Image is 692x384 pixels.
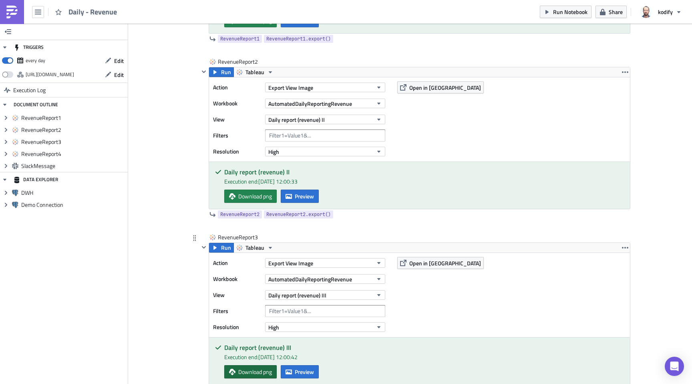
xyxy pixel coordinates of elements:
a: RevenueReport1 [218,35,262,43]
span: RevenueReport2.export() [266,210,331,218]
input: Filter1=Value1&... [265,305,385,317]
span: Demo Connection [21,201,126,208]
a: RevenueReport2 [218,210,262,218]
img: Avatar [639,5,653,19]
button: Preview [281,190,319,203]
label: Resolution [213,321,261,333]
span: RevenueReport2 [21,126,126,133]
span: DWH [21,189,126,196]
span: Run [221,67,231,77]
img: PushMetrics [6,6,18,18]
label: Resolution [213,146,261,158]
div: Open Intercom Messenger [665,357,684,376]
span: Daily report (revenue) II [268,115,325,124]
button: Export View Image [265,83,385,92]
span: Run Notebook [553,8,587,16]
span: Download png [238,368,272,376]
span: Tableau [245,67,264,77]
label: Filters [213,129,261,141]
span: RevenueReport1 [21,114,126,121]
label: Filters [213,305,261,317]
span: Export View Image [268,83,313,92]
span: Preview [295,368,314,376]
div: every day [26,55,45,67]
span: Daily - Revenue [68,7,118,16]
p: Revenue daily report [3,3,418,10]
button: Share [595,6,627,18]
a: RevenueReport2.export() [264,210,333,218]
span: RevenueReport2 [218,58,259,66]
span: Run [221,243,231,253]
button: Daily report (revenue) II [265,115,385,124]
span: AutomatedDailyReportingRevenue [268,99,352,108]
label: View [213,289,261,301]
span: Open in [GEOGRAPHIC_DATA] [409,259,481,267]
span: Open in [GEOGRAPHIC_DATA] [409,83,481,92]
input: Filter1=Value1&... [265,129,385,141]
body: Rich Text Area. Press ALT-0 for help. [3,3,418,10]
span: Tableau [245,243,264,253]
button: AutomatedDailyReportingRevenue [265,99,385,108]
span: RevenueReport2 [220,210,259,218]
button: Daily report (revenue) III [265,290,385,300]
span: Export View Image [268,259,313,267]
button: Hide content [199,67,209,77]
span: AutomatedDailyReportingRevenue [268,275,352,283]
button: High [265,147,385,156]
button: Export View Image [265,258,385,268]
button: High [265,322,385,332]
span: Preview [295,192,314,200]
button: Preview [281,365,319,378]
div: Execution end: [DATE] 12:00:42 [224,353,624,361]
span: High [268,323,279,331]
button: Hide content [199,243,209,252]
span: SlackMessage [21,162,126,170]
a: Download png [224,190,277,203]
span: RevenueReport3 [218,233,259,241]
span: Edit [114,71,124,79]
span: High [268,148,279,156]
div: DATA EXPLORER [14,172,58,187]
label: Workbook [213,97,261,109]
button: AutomatedDailyReportingRevenue [265,274,385,284]
span: RevenueReport4 [21,150,126,158]
span: RevenueReport1.export() [266,35,331,43]
span: Execution Log [13,83,46,97]
button: Open in [GEOGRAPHIC_DATA] [397,257,484,269]
button: Run [209,243,234,253]
button: Open in [GEOGRAPHIC_DATA] [397,81,484,93]
span: Daily report (revenue) III [268,291,326,299]
div: DOCUMENT OUTLINE [14,97,58,112]
label: Action [213,81,261,93]
a: RevenueReport1.export() [264,35,333,43]
button: Edit [101,55,128,67]
h5: Daily report (revenue) II [224,169,624,175]
span: Share [609,8,623,16]
p: Daily Revenue Report. [3,3,401,10]
a: Download png [224,365,277,378]
button: Run Notebook [540,6,591,18]
body: Rich Text Area. Press ALT-0 for help. [3,3,401,10]
span: RevenueReport1 [220,35,259,43]
div: https://pushmetrics.io/api/v1/report/akLK7VOL8B/webhook?token=2c89cd8b996f41dd9e3ed865bf74c885 [26,69,74,81]
label: Action [213,257,261,269]
h5: Daily report (revenue) III [224,344,624,351]
label: View [213,113,261,125]
button: Run [209,67,234,77]
span: kodify [658,8,673,16]
button: Tableau [233,67,276,77]
div: TRIGGERS [14,40,44,55]
button: Edit [101,69,128,81]
div: Execution end: [DATE] 12:00:33 [224,177,624,186]
span: RevenueReport3 [21,138,126,146]
span: Edit [114,57,124,65]
button: Tableau [233,243,276,253]
button: kodify [635,3,686,21]
label: Workbook [213,273,261,285]
span: Download png [238,192,272,200]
